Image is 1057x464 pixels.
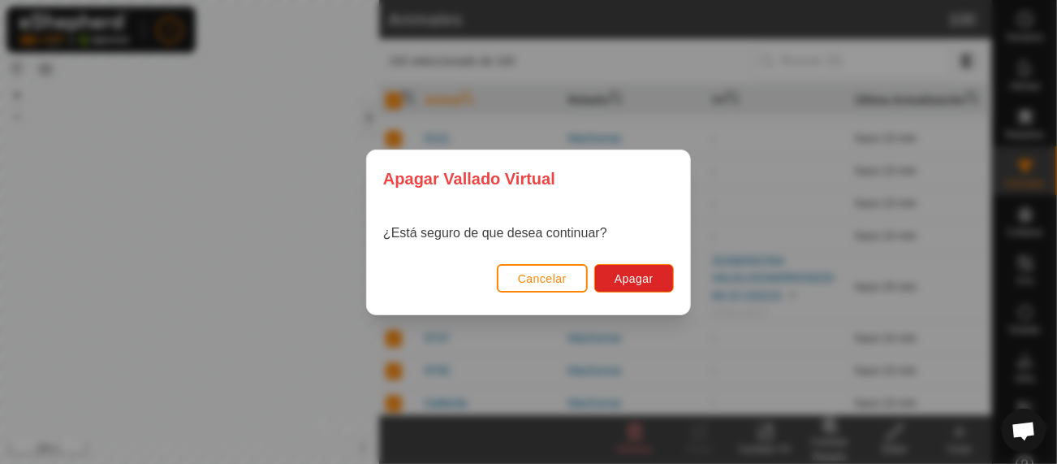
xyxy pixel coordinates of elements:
button: Apagar [594,264,674,293]
button: Cancelar [497,264,588,293]
span: Apagar [615,272,654,285]
p: ¿Está seguro de que desea continuar? [383,223,607,243]
div: Chat abierto [1002,409,1046,453]
span: Cancelar [518,272,567,285]
span: Apagar Vallado Virtual [383,167,555,191]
